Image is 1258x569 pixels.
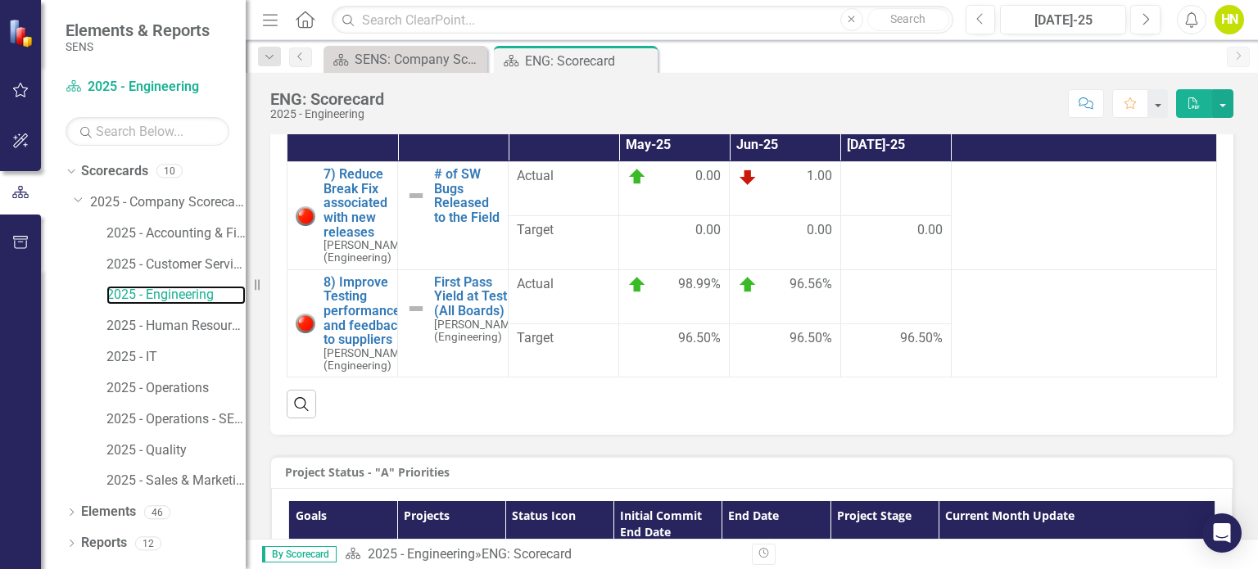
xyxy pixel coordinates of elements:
div: 2025 - Engineering [270,108,384,120]
td: Double-Click to Edit Right Click for Context Menu [287,162,398,270]
small: [PERSON_NAME] (Engineering) [324,347,410,372]
img: Not Defined [406,186,426,205]
span: 98.99% [678,275,721,295]
td: Double-Click to Edit Right Click for Context Menu [398,269,509,377]
div: 46 [144,505,170,519]
td: Double-Click to Edit Right Click for Context Menu [287,269,398,377]
span: Target [517,329,610,348]
td: Double-Click to Edit [840,216,951,270]
td: Double-Click to Edit [730,323,840,377]
span: 1.00 [807,167,832,187]
a: Scorecards [81,162,148,181]
a: SENS: Company Scorecard [328,49,483,70]
td: Double-Click to Edit Right Click for Context Menu [398,162,509,270]
span: Search [890,12,925,25]
img: On Target [627,167,647,187]
a: 2025 - Quality [106,441,246,460]
span: 96.56% [790,275,832,295]
small: [PERSON_NAME] (Engineering) [434,318,520,343]
a: 2025 - Human Resources [106,317,246,336]
div: Open Intercom Messenger [1202,513,1242,553]
img: Below Target [738,167,758,187]
div: [DATE]-25 [1006,11,1120,30]
span: 0.00 [695,167,721,187]
td: Double-Click to Edit [840,162,951,216]
img: ClearPoint Strategy [8,18,37,47]
td: Double-Click to Edit [840,323,951,377]
td: Double-Click to Edit [619,323,730,377]
div: » [345,545,740,564]
a: 2025 - Customer Service [106,255,246,274]
span: 96.50% [678,329,721,348]
input: Search ClearPoint... [332,6,953,34]
td: Double-Click to Edit [730,216,840,270]
div: 12 [135,536,161,550]
span: 96.50% [900,329,943,348]
img: On Target [627,275,647,295]
a: Elements [81,503,136,522]
a: 8) Improve Testing performance and feedback to suppliers [324,275,410,347]
img: Not Defined [406,299,426,318]
a: 2025 - Operations [106,379,246,398]
span: By Scorecard [262,546,337,562]
span: 0.00 [917,221,943,240]
span: Actual [517,275,610,294]
span: 96.50% [790,329,832,348]
td: Double-Click to Edit [730,269,840,323]
div: ENG: Scorecard [525,51,654,71]
input: Search Below... [66,117,229,146]
a: 2025 - Company Scorecard [90,193,246,212]
small: SENS [66,40,210,53]
a: Reports [81,534,127,553]
div: 10 [156,165,183,178]
img: On Target [738,275,758,295]
a: 2025 - Engineering [106,286,246,305]
td: Double-Click to Edit [951,269,1216,377]
div: SENS: Company Scorecard [355,49,483,70]
span: Actual [517,167,610,186]
button: Search [867,8,949,31]
a: # of SW Bugs Released to the Field [434,167,500,224]
a: 2025 - Engineering [66,78,229,97]
h3: Project Status - "A" Priorities [285,466,1224,478]
td: Double-Click to Edit [730,162,840,216]
a: 7) Reduce Break Fix associated with new releases [324,167,410,239]
span: 0.00 [695,221,721,240]
td: Double-Click to Edit [619,269,730,323]
a: 2025 - Engineering [368,546,475,562]
td: Double-Click to Edit [619,162,730,216]
a: 2025 - Sales & Marketing [106,472,246,490]
td: Double-Click to Edit [951,162,1216,270]
a: 2025 - IT [106,348,246,367]
img: Red: Critical Issues/Off-Track [296,206,315,226]
img: Red: Critical Issues/Off-Track [296,314,315,333]
td: Double-Click to Edit [840,269,951,323]
small: [PERSON_NAME] (Engineering) [324,239,410,264]
td: Double-Click to Edit [619,216,730,270]
div: ENG: Scorecard [482,546,572,562]
button: [DATE]-25 [1000,5,1126,34]
a: 2025 - Accounting & Finance [106,224,246,243]
a: First Pass Yield at Test (All Boards) [434,275,520,318]
span: Target [517,221,610,240]
span: Elements & Reports [66,20,210,40]
button: HN [1215,5,1244,34]
div: ENG: Scorecard [270,90,384,108]
span: 0.00 [807,221,832,240]
a: 2025 - Operations - SENS Legacy KPIs [106,410,246,429]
